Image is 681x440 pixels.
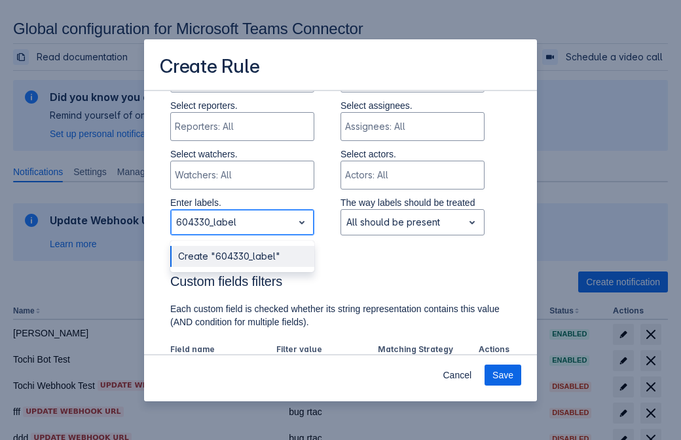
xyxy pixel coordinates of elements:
[170,148,314,161] p: Select watchers.
[340,196,485,209] p: The way labels should be treated
[464,214,480,230] span: open
[170,99,314,112] p: Select reporters.
[492,365,513,386] span: Save
[170,302,511,329] p: Each custom field is checked whether its string representation contains this value (AND condition...
[373,342,474,359] th: Matching Strategy
[170,246,314,267] div: Create "604330_label"
[170,273,511,294] h3: Custom fields filters
[340,99,485,112] p: Select assignees.
[170,196,314,209] p: Enter labels.
[170,342,271,359] th: Field name
[144,90,537,355] div: Scrollable content
[485,365,521,386] button: Save
[443,365,471,386] span: Cancel
[340,148,485,161] p: Select actors.
[473,342,511,359] th: Actions
[271,342,373,359] th: Filter value
[435,365,479,386] button: Cancel
[294,214,310,230] span: open
[160,55,260,81] h3: Create Rule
